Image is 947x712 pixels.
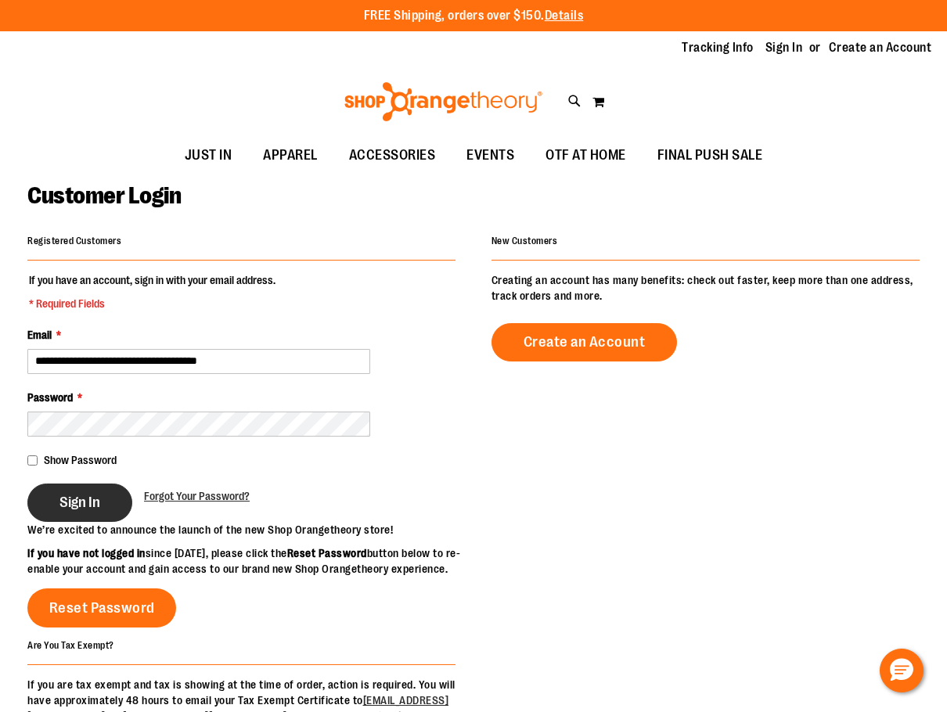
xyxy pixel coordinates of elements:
span: FINAL PUSH SALE [657,138,763,173]
a: APPAREL [247,138,333,174]
strong: Are You Tax Exempt? [27,639,114,650]
span: Show Password [44,454,117,466]
strong: If you have not logged in [27,547,146,559]
a: Tracking Info [682,39,754,56]
p: We’re excited to announce the launch of the new Shop Orangetheory store! [27,522,473,538]
a: Details [545,9,584,23]
a: Create an Account [829,39,932,56]
span: Sign In [59,494,100,511]
span: Customer Login [27,182,181,209]
strong: Reset Password [287,547,367,559]
a: Reset Password [27,588,176,627]
a: ACCESSORIES [333,138,452,174]
legend: If you have an account, sign in with your email address. [27,272,277,311]
strong: New Customers [492,236,558,246]
span: JUST IN [185,138,232,173]
button: Hello, have a question? Let’s chat. [880,649,924,692]
a: OTF AT HOME [530,138,642,174]
a: EVENTS [451,138,530,174]
span: OTF AT HOME [546,138,626,173]
a: Sign In [765,39,803,56]
a: FINAL PUSH SALE [642,138,779,174]
span: Email [27,329,52,341]
p: FREE Shipping, orders over $150. [364,7,584,25]
a: Create an Account [492,323,678,361]
span: Forgot Your Password? [144,490,250,502]
span: Reset Password [49,599,155,617]
p: Creating an account has many benefits: check out faster, keep more than one address, track orders... [492,272,920,304]
span: * Required Fields [29,296,275,311]
span: EVENTS [466,138,514,173]
a: Forgot Your Password? [144,488,250,504]
span: APPAREL [263,138,318,173]
a: JUST IN [169,138,248,174]
button: Sign In [27,484,132,522]
img: Shop Orangetheory [342,82,545,121]
strong: Registered Customers [27,236,121,246]
span: Create an Account [524,333,646,351]
span: Password [27,391,73,404]
p: since [DATE], please click the button below to re-enable your account and gain access to our bran... [27,545,473,577]
span: ACCESSORIES [349,138,436,173]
